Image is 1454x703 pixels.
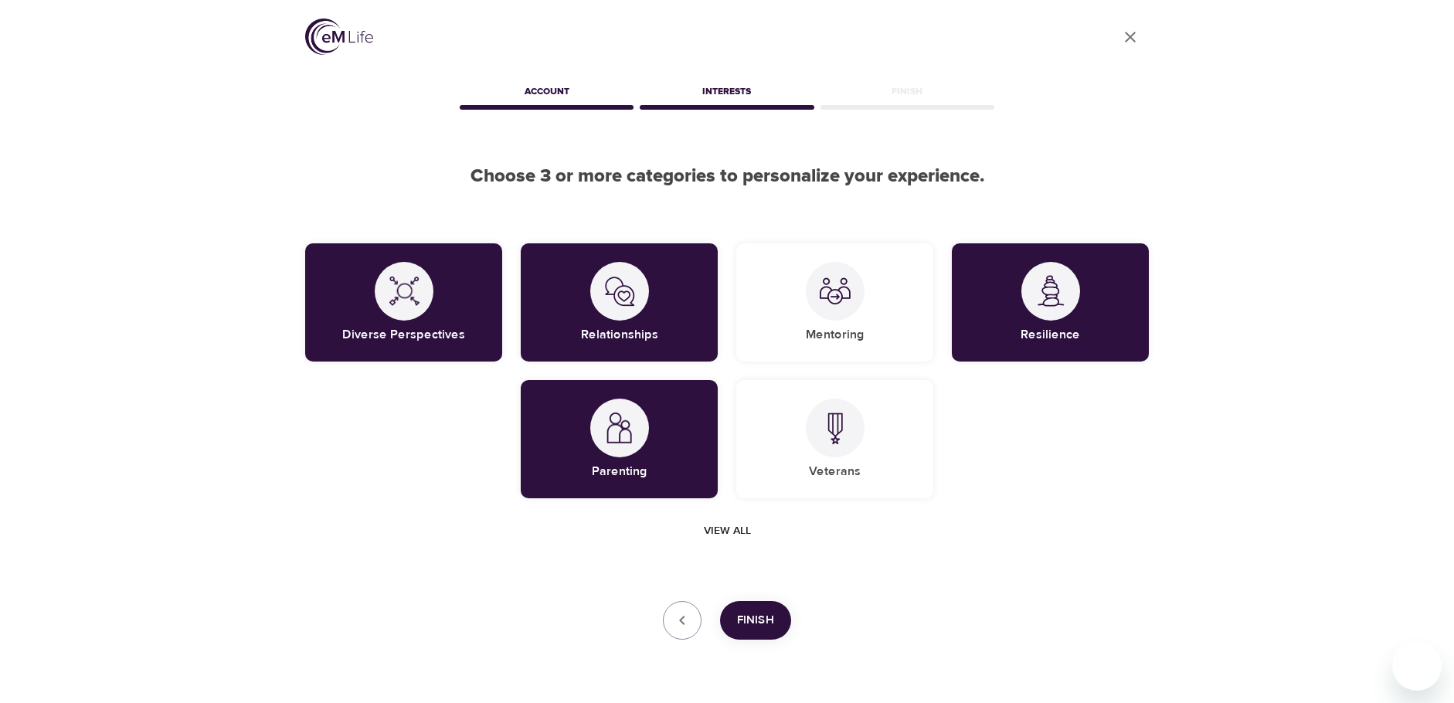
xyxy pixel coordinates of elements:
[305,19,373,55] img: logo
[604,413,635,444] img: Parenting
[1035,275,1066,307] img: Resilience
[809,464,861,480] h5: Veterans
[389,276,420,307] img: Diverse Perspectives
[592,464,647,480] h5: Parenting
[820,276,851,307] img: Mentoring
[604,276,635,307] img: Relationships
[952,243,1149,362] div: ResilienceResilience
[581,327,658,343] h5: Relationships
[1021,327,1080,343] h5: Resilience
[737,610,774,630] span: Finish
[820,413,851,444] img: Veterans
[698,517,757,545] button: View all
[305,165,1149,188] h2: Choose 3 or more categories to personalize your experience.
[704,521,751,541] span: View all
[1392,641,1442,691] iframe: Button to launch messaging window
[521,243,718,362] div: RelationshipsRelationships
[305,243,502,362] div: Diverse PerspectivesDiverse Perspectives
[736,380,933,498] div: VeteransVeterans
[1112,19,1149,56] a: close
[806,327,865,343] h5: Mentoring
[342,327,465,343] h5: Diverse Perspectives
[720,601,791,640] button: Finish
[736,243,933,362] div: MentoringMentoring
[521,380,718,498] div: ParentingParenting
